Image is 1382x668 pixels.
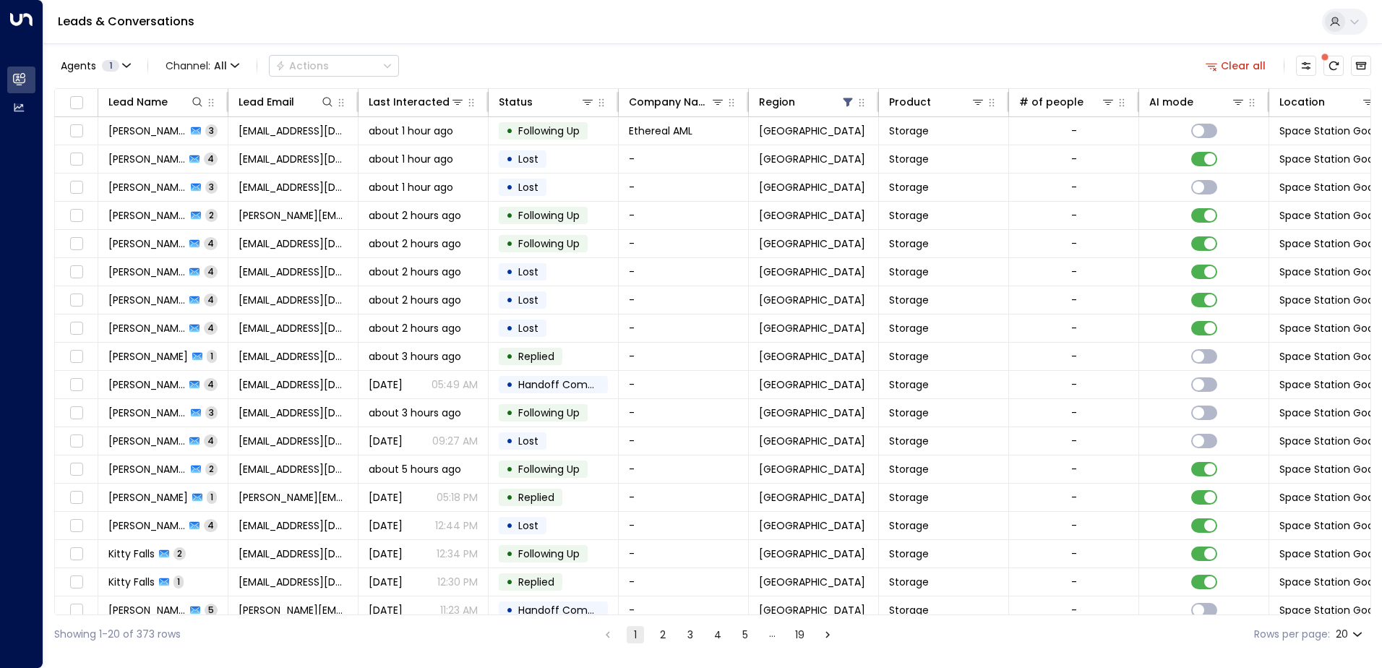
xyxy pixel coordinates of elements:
span: Agents [61,61,96,71]
span: Following Up [518,547,580,561]
span: Toggle select row [67,376,85,394]
td: - [619,371,749,398]
div: - [1071,293,1077,307]
td: - [619,145,749,173]
span: Yesterday [369,490,403,505]
div: # of people [1019,93,1115,111]
p: 05:49 AM [432,377,478,392]
p: 09:27 AM [432,434,478,448]
span: Storage [889,547,929,561]
span: Russell Codd [108,490,188,505]
span: 4 [204,519,218,531]
div: Lead Email [239,93,335,111]
div: Showing 1-20 of 373 rows [54,627,181,642]
span: David Cottrell [108,406,186,420]
span: Patricia Walker [108,377,185,392]
div: Lead Name [108,93,205,111]
button: Actions [269,55,399,77]
span: Handoff Completed [518,377,620,392]
span: Aug 04, 2025 [369,434,403,448]
span: 3 [205,124,218,137]
td: - [619,427,749,455]
div: Product [889,93,931,111]
span: 1 [207,491,217,503]
div: - [1071,603,1077,617]
span: Yesterday [369,547,403,561]
span: 4 [204,294,218,306]
span: Yesterday [369,518,403,533]
div: Last Interacted [369,93,450,111]
span: Following Up [518,462,580,476]
span: Following Up [518,406,580,420]
div: • [506,260,513,284]
span: 5 [205,604,218,616]
span: Cameron Wood [108,236,185,251]
span: Storage [889,377,929,392]
span: valeskanicollewilliams@gmail.com [239,293,348,307]
div: - [1071,349,1077,364]
div: - [1071,236,1077,251]
span: Ajay Samad [108,124,186,138]
span: Surrey [759,265,865,279]
span: Patricia Roberts [108,180,186,194]
span: Carla Maguire [108,152,185,166]
span: Toggle select row [67,404,85,422]
button: Go to next page [819,626,836,643]
div: Lead Email [239,93,294,111]
span: about 2 hours ago [369,265,461,279]
a: Leads & Conversations [58,13,194,30]
div: - [1071,208,1077,223]
span: Surrey [759,434,865,448]
span: 1 [173,575,184,588]
div: Company Name [629,93,725,111]
span: 4 [204,434,218,447]
span: Storage [889,265,929,279]
span: Handoff Completed [518,603,620,617]
button: Go to page 19 [791,626,809,643]
span: David Cottrell [108,434,185,448]
span: Storage [889,462,929,476]
span: Storage [889,518,929,533]
span: Surrey [759,293,865,307]
div: • [506,119,513,143]
td: - [619,568,749,596]
span: Toggle select row [67,348,85,366]
span: Surrey [759,575,865,589]
span: about 1 hour ago [369,124,453,138]
span: Storage [889,349,929,364]
span: 2 [173,547,186,560]
span: Surrey [759,377,865,392]
span: about 2 hours ago [369,208,461,223]
span: 4 [204,153,218,165]
span: aloe.vera42@yahoo.com [239,434,348,448]
span: aloe.vera42@yahoo.com [239,406,348,420]
div: - [1071,377,1077,392]
span: russell.codd@outlook.com [239,490,348,505]
span: Toggle select row [67,432,85,450]
span: Surrey [759,124,865,138]
span: propertymanagement@etherealaml.com [239,124,348,138]
div: - [1071,547,1077,561]
span: sharonkaralee@gmail.com [239,321,348,335]
td: - [619,512,749,539]
td: - [619,399,749,427]
span: Sam Taylor [108,518,185,533]
div: - [1071,152,1077,166]
div: • [506,513,513,538]
span: Valeska Williams [108,293,185,307]
span: Toggle select row [67,291,85,309]
span: Surrey [759,547,865,561]
span: Toggle select row [67,122,85,140]
div: - [1071,462,1077,476]
p: 11:23 AM [440,603,478,617]
span: 4 [204,265,218,278]
span: Surrey [759,462,865,476]
span: enquire.bfs@gmail.com [239,180,348,194]
span: Oct 06, 2025 [369,575,403,589]
span: Storage [889,434,929,448]
button: Clear all [1200,56,1272,76]
span: Following Up [518,124,580,138]
div: • [506,288,513,312]
span: Toggle select row [67,320,85,338]
div: - [1071,265,1077,279]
